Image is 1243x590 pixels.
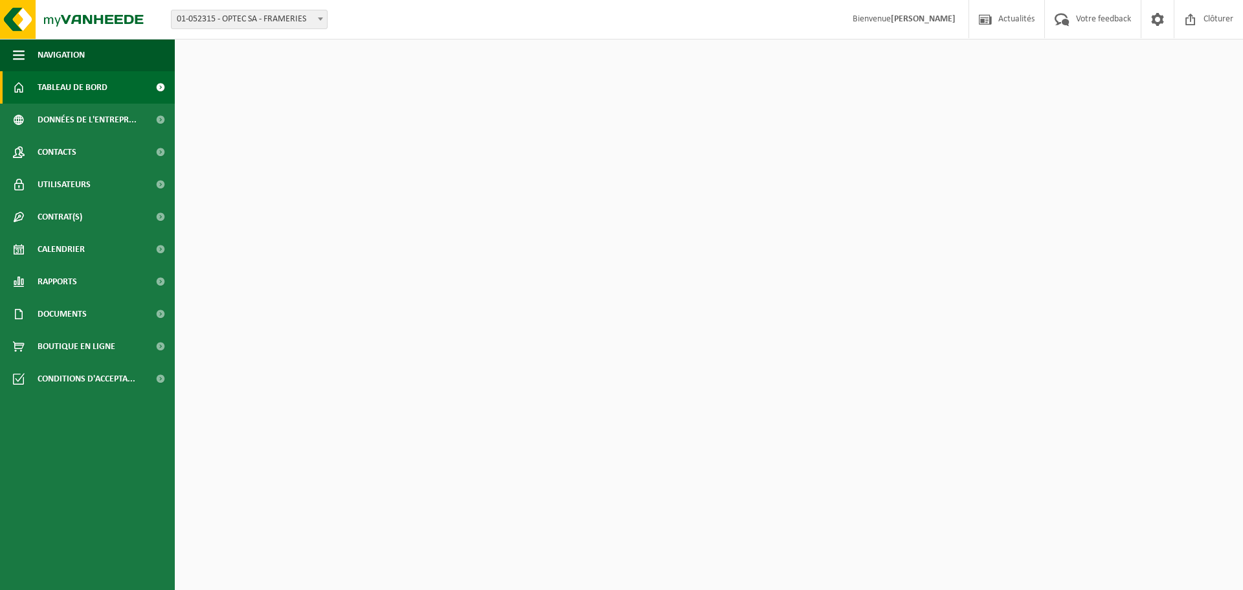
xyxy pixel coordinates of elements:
span: Contacts [38,136,76,168]
span: Utilisateurs [38,168,91,201]
span: Documents [38,298,87,330]
span: Conditions d'accepta... [38,363,135,395]
span: 01-052315 - OPTEC SA - FRAMERIES [171,10,328,29]
strong: [PERSON_NAME] [891,14,956,24]
span: Rapports [38,266,77,298]
span: Tableau de bord [38,71,107,104]
span: Calendrier [38,233,85,266]
span: Contrat(s) [38,201,82,233]
span: Boutique en ligne [38,330,115,363]
span: Navigation [38,39,85,71]
span: 01-052315 - OPTEC SA - FRAMERIES [172,10,327,28]
span: Données de l'entrepr... [38,104,137,136]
